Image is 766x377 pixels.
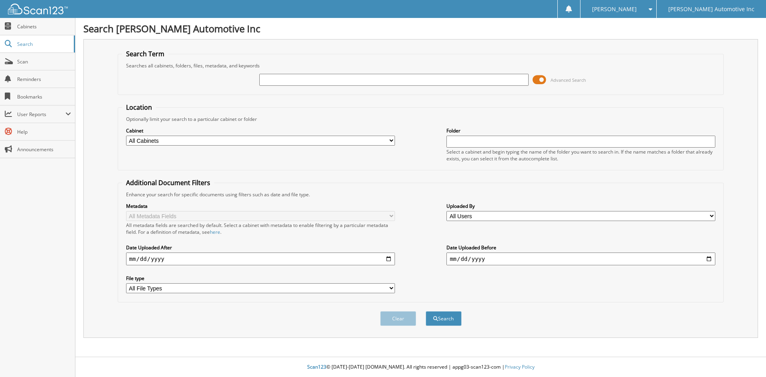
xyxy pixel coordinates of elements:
[17,111,65,118] span: User Reports
[122,49,168,58] legend: Search Term
[668,7,754,12] span: [PERSON_NAME] Automotive Inc
[8,4,68,14] img: scan123-logo-white.svg
[83,22,758,35] h1: Search [PERSON_NAME] Automotive Inc
[122,191,720,198] div: Enhance your search for specific documents using filters such as date and file type.
[122,116,720,122] div: Optionally limit your search to a particular cabinet or folder
[307,363,326,370] span: Scan123
[126,127,395,134] label: Cabinet
[446,127,715,134] label: Folder
[446,253,715,265] input: end
[122,103,156,112] legend: Location
[505,363,535,370] a: Privacy Policy
[17,23,71,30] span: Cabinets
[17,58,71,65] span: Scan
[592,7,637,12] span: [PERSON_NAME]
[17,76,71,83] span: Reminders
[17,41,70,47] span: Search
[446,244,715,251] label: Date Uploaded Before
[17,128,71,135] span: Help
[551,77,586,83] span: Advanced Search
[75,357,766,377] div: © [DATE]-[DATE] [DOMAIN_NAME]. All rights reserved | appg03-scan123-com |
[17,146,71,153] span: Announcements
[446,148,715,162] div: Select a cabinet and begin typing the name of the folder you want to search in. If the name match...
[126,203,395,209] label: Metadata
[126,275,395,282] label: File type
[446,203,715,209] label: Uploaded By
[17,93,71,100] span: Bookmarks
[380,311,416,326] button: Clear
[126,244,395,251] label: Date Uploaded After
[122,178,214,187] legend: Additional Document Filters
[122,62,720,69] div: Searches all cabinets, folders, files, metadata, and keywords
[426,311,462,326] button: Search
[126,253,395,265] input: start
[210,229,220,235] a: here
[126,222,395,235] div: All metadata fields are searched by default. Select a cabinet with metadata to enable filtering b...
